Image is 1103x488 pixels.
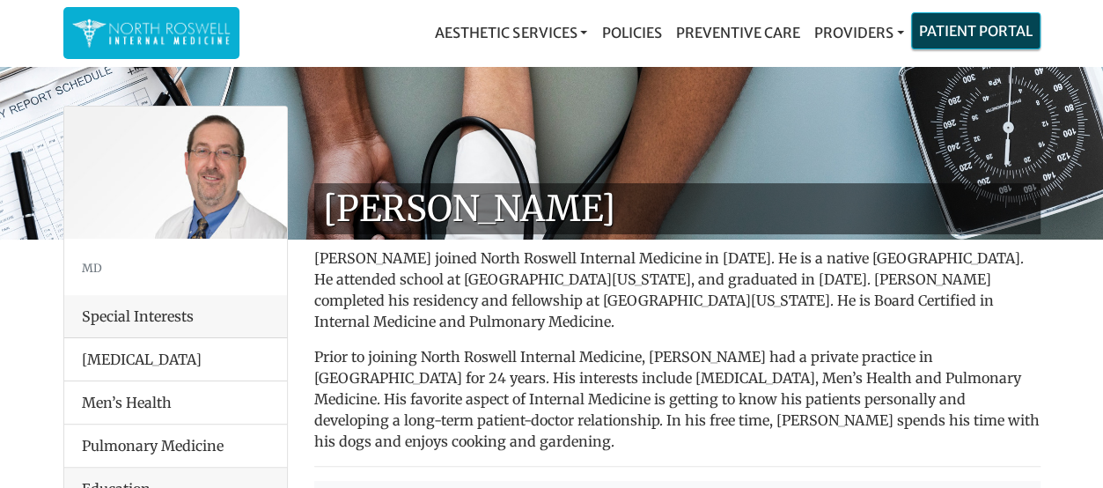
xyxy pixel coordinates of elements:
[314,346,1040,452] p: Prior to joining North Roswell Internal Medicine, [PERSON_NAME] had a private practice in [GEOGRA...
[64,338,287,381] li: [MEDICAL_DATA]
[668,15,806,50] a: Preventive Care
[314,248,1040,332] p: [PERSON_NAME] joined North Roswell Internal Medicine in [DATE]. He is a native [GEOGRAPHIC_DATA]....
[912,13,1040,48] a: Patient Portal
[82,261,102,275] small: MD
[64,424,287,468] li: Pulmonary Medicine
[64,295,287,338] div: Special Interests
[428,15,594,50] a: Aesthetic Services
[64,381,287,425] li: Men’s Health
[64,107,287,239] img: Dr. George Kanes
[594,15,668,50] a: Policies
[314,183,1040,234] h1: [PERSON_NAME]
[72,16,231,50] img: North Roswell Internal Medicine
[806,15,910,50] a: Providers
